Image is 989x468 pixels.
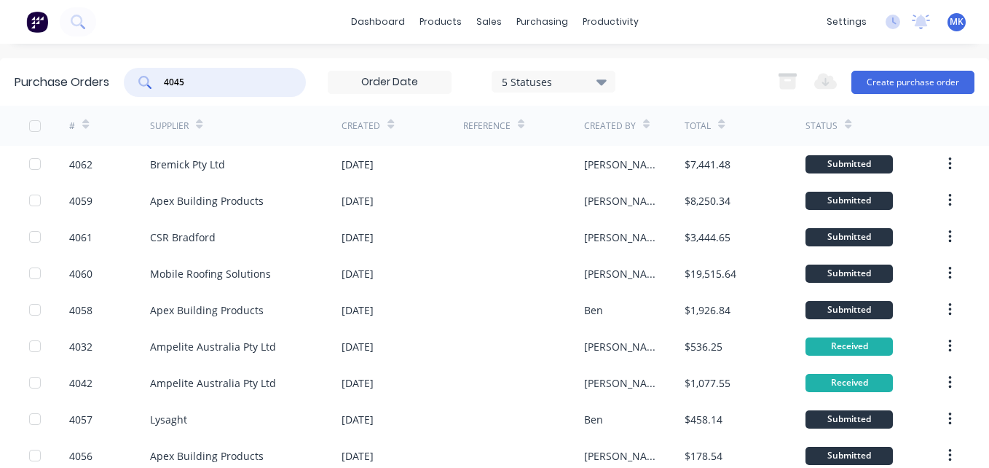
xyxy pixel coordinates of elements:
[509,11,575,33] div: purchasing
[26,11,48,33] img: Factory
[685,120,711,133] div: Total
[342,375,374,391] div: [DATE]
[69,120,75,133] div: #
[328,71,451,93] input: Order Date
[950,15,964,28] span: MK
[584,339,656,354] div: [PERSON_NAME]
[685,230,730,245] div: $3,444.65
[805,338,893,356] div: Received
[342,339,374,354] div: [DATE]
[805,192,893,210] div: Submitted
[150,303,264,318] div: Apex Building Products
[342,193,374,208] div: [DATE]
[805,410,893,429] div: Submitted
[150,448,264,464] div: Apex Building Products
[502,74,606,89] div: 5 Statuses
[342,157,374,172] div: [DATE]
[150,266,271,281] div: Mobile Roofing Solutions
[584,120,636,133] div: Created By
[584,230,656,245] div: [PERSON_NAME]
[584,157,656,172] div: [PERSON_NAME]
[69,157,92,172] div: 4062
[342,412,374,427] div: [DATE]
[685,448,722,464] div: $178.54
[805,228,893,246] div: Submitted
[575,11,646,33] div: productivity
[69,193,92,208] div: 4059
[69,339,92,354] div: 4032
[69,375,92,391] div: 4042
[685,412,722,427] div: $458.14
[463,120,511,133] div: Reference
[584,266,656,281] div: [PERSON_NAME]
[412,11,469,33] div: products
[805,155,893,173] div: Submitted
[805,265,893,283] div: Submitted
[150,230,216,245] div: CSR Bradford
[805,374,893,392] div: Received
[584,303,603,318] div: Ben
[584,448,656,464] div: [PERSON_NAME]
[69,230,92,245] div: 4061
[69,303,92,318] div: 4058
[342,303,374,318] div: [DATE]
[150,412,187,427] div: Lysaght
[344,11,412,33] a: dashboard
[162,75,283,90] input: Search purchase orders...
[150,193,264,208] div: Apex Building Products
[819,11,874,33] div: settings
[805,447,893,465] div: Submitted
[685,375,730,391] div: $1,077.55
[584,193,656,208] div: [PERSON_NAME]
[150,375,276,391] div: Ampelite Australia Pty Ltd
[342,266,374,281] div: [DATE]
[685,157,730,172] div: $7,441.48
[69,448,92,464] div: 4056
[685,303,730,318] div: $1,926.84
[584,375,656,391] div: [PERSON_NAME]
[15,74,109,91] div: Purchase Orders
[469,11,509,33] div: sales
[150,120,189,133] div: Supplier
[685,193,730,208] div: $8,250.34
[150,157,225,172] div: Bremick Pty Ltd
[805,120,838,133] div: Status
[69,266,92,281] div: 4060
[342,230,374,245] div: [DATE]
[685,266,736,281] div: $19,515.64
[805,301,893,319] div: Submitted
[150,339,276,354] div: Ampelite Australia Pty Ltd
[69,412,92,427] div: 4057
[342,120,380,133] div: Created
[584,412,603,427] div: Ben
[342,448,374,464] div: [DATE]
[851,71,974,94] button: Create purchase order
[685,339,722,354] div: $536.25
